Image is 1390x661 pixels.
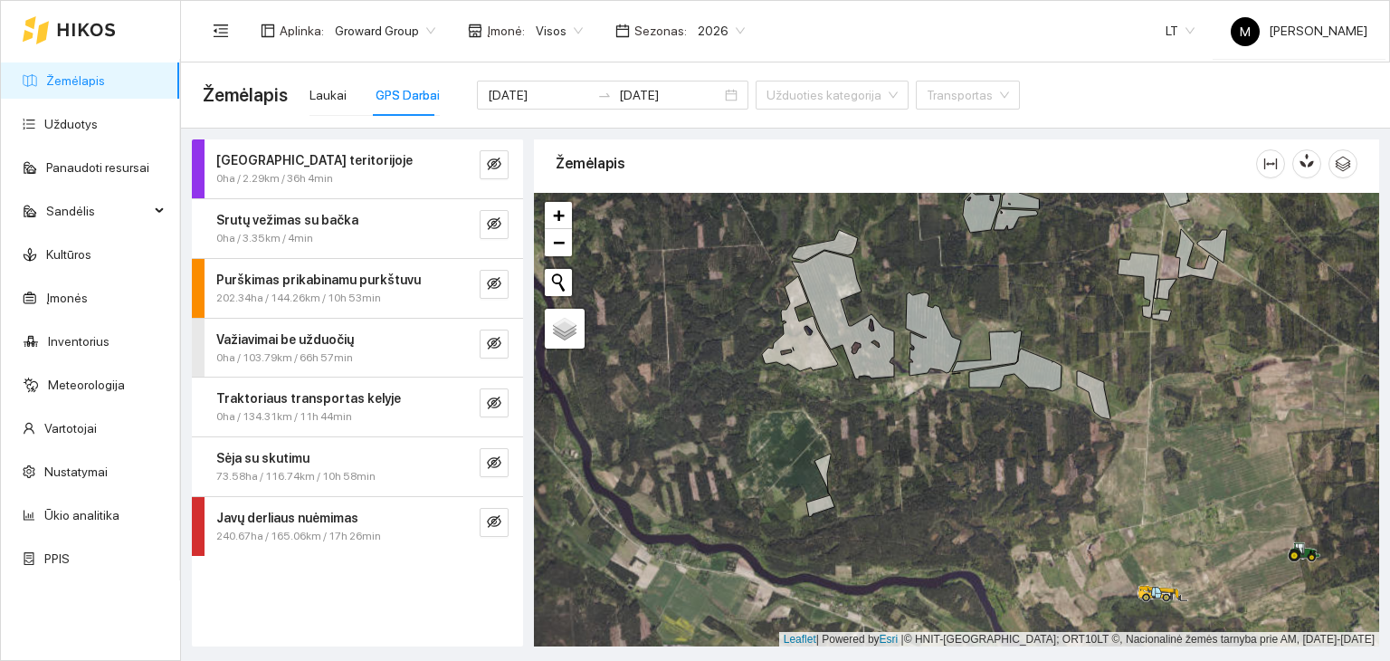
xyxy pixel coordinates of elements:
div: Traktoriaus transportas kelyje0ha / 134.31km / 11h 44mineye-invisible [192,378,523,436]
a: Zoom in [545,202,572,229]
span: column-width [1257,157,1284,171]
span: 73.58ha / 116.74km / 10h 58min [216,468,376,485]
strong: Sėja su skutimu [216,451,309,465]
button: Initiate a new search [545,269,572,296]
div: Purškimas prikabinamu purkštuvu202.34ha / 144.26km / 10h 53mineye-invisible [192,259,523,318]
span: LT [1166,17,1195,44]
a: PPIS [44,551,70,566]
div: Sėja su skutimu73.58ha / 116.74km / 10h 58mineye-invisible [192,437,523,496]
span: Sezonas : [634,21,687,41]
button: column-width [1256,149,1285,178]
span: Aplinka : [280,21,324,41]
span: menu-fold [213,23,229,39]
div: | Powered by © HNIT-[GEOGRAPHIC_DATA]; ORT10LT ©, Nacionalinė žemės tarnyba prie AM, [DATE]-[DATE] [779,632,1379,647]
div: Laukai [309,85,347,105]
span: [PERSON_NAME] [1231,24,1367,38]
div: Javų derliaus nuėmimas240.67ha / 165.06km / 17h 26mineye-invisible [192,497,523,556]
strong: Purškimas prikabinamu purkštuvu [216,273,421,287]
span: shop [468,24,482,38]
div: [GEOGRAPHIC_DATA] teritorijoje0ha / 2.29km / 36h 4mineye-invisible [192,139,523,198]
a: Užduotys [44,117,98,131]
a: Ūkio analitika [44,508,119,522]
strong: Važiavimai be užduočių [216,332,354,347]
a: Meteorologija [48,378,125,392]
span: Sandėlis [46,193,149,229]
button: eye-invisible [480,388,509,417]
span: eye-invisible [487,157,501,174]
a: Layers [545,309,585,349]
button: eye-invisible [480,270,509,299]
div: GPS Darbai [376,85,440,105]
a: Kultūros [46,247,91,262]
span: 0ha / 103.79km / 66h 57min [216,350,353,367]
span: eye-invisible [487,336,501,353]
button: eye-invisible [480,210,509,239]
strong: Srutų vežimas su bačka [216,213,358,227]
span: eye-invisible [487,396,501,413]
div: Srutų vežimas su bačka0ha / 3.35km / 4mineye-invisible [192,199,523,258]
span: Groward Group [335,17,435,44]
span: eye-invisible [487,276,501,293]
span: eye-invisible [487,514,501,532]
a: Vartotojai [44,421,97,436]
div: Važiavimai be užduočių0ha / 103.79km / 66h 57mineye-invisible [192,319,523,378]
span: Visos [536,17,583,44]
strong: Traktoriaus transportas kelyje [216,391,401,406]
button: eye-invisible [480,508,509,537]
span: 240.67ha / 165.06km / 17h 26min [216,528,381,545]
a: Nustatymai [44,465,108,479]
span: + [553,204,565,226]
a: Zoom out [545,229,572,256]
button: eye-invisible [480,448,509,477]
span: to [597,88,612,102]
span: 2026 [698,17,745,44]
span: 0ha / 3.35km / 4min [216,230,313,247]
span: calendar [615,24,630,38]
span: | [901,633,904,646]
a: Inventorius [48,334,109,349]
button: eye-invisible [480,330,509,359]
span: Įmonė : [487,21,525,41]
span: 202.34ha / 144.26km / 10h 53min [216,290,381,307]
span: swap-right [597,88,612,102]
span: Žemėlapis [203,81,288,110]
button: menu-fold [203,13,239,49]
span: eye-invisible [487,455,501,473]
a: Panaudoti resursai [46,160,149,175]
span: 0ha / 134.31km / 11h 44min [216,408,352,426]
input: Pabaigos data [619,85,721,105]
a: Žemėlapis [46,73,105,88]
a: Įmonės [46,291,88,305]
strong: [GEOGRAPHIC_DATA] teritorijoje [216,153,413,168]
input: Pradžios data [488,85,590,105]
span: layout [261,24,275,38]
button: eye-invisible [480,150,509,179]
div: Žemėlapis [556,138,1256,189]
span: eye-invisible [487,216,501,234]
span: M [1240,17,1251,46]
span: 0ha / 2.29km / 36h 4min [216,170,333,187]
span: − [553,231,565,254]
a: Esri [880,633,899,646]
a: Leaflet [784,633,816,646]
strong: Javų derliaus nuėmimas [216,511,358,525]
